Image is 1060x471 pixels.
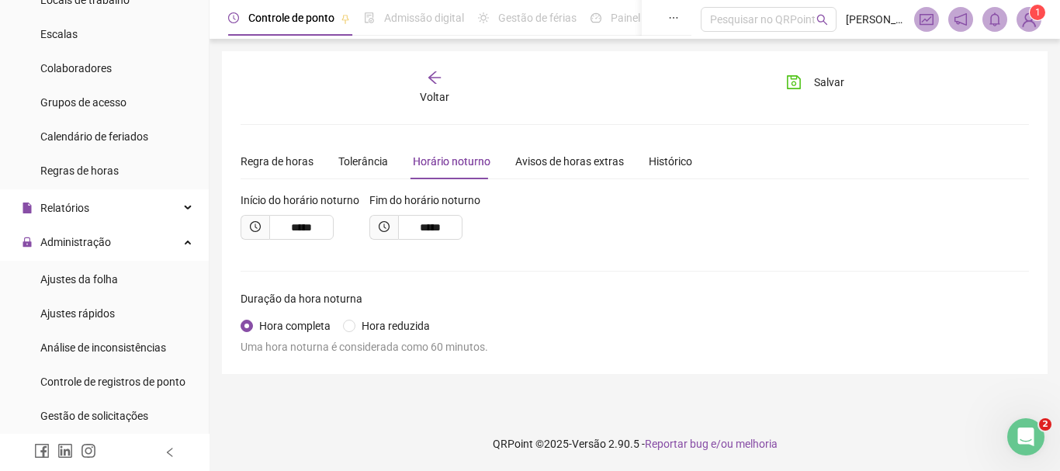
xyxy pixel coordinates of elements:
[228,12,239,23] span: clock-circle
[40,273,118,286] span: Ajustes da folha
[591,12,601,23] span: dashboard
[1039,418,1051,431] span: 2
[954,12,968,26] span: notification
[40,165,119,177] span: Regras de horas
[241,290,372,307] label: Duração da hora noturna
[379,221,390,232] span: clock-circle
[364,12,375,23] span: file-done
[413,153,490,170] div: Horário noturno
[427,70,442,85] span: arrow-left
[22,203,33,213] span: file
[165,447,175,458] span: left
[40,307,115,320] span: Ajustes rápidos
[40,130,148,143] span: Calendário de feriados
[40,376,185,388] span: Controle de registros de ponto
[250,221,261,232] span: clock-circle
[341,14,350,23] span: pushpin
[478,12,489,23] span: sun
[241,153,313,170] div: Regra de horas
[1017,8,1041,31] img: 79746
[611,12,671,24] span: Painel do DP
[40,236,111,248] span: Administração
[786,74,802,90] span: save
[40,410,148,422] span: Gestão de solicitações
[774,70,856,95] button: Salvar
[81,443,96,459] span: instagram
[22,237,33,248] span: lock
[420,91,449,103] span: Voltar
[338,153,388,170] div: Tolerância
[57,443,73,459] span: linkedin
[248,12,334,24] span: Controle de ponto
[1035,7,1041,18] span: 1
[40,202,89,214] span: Relatórios
[40,96,126,109] span: Grupos de acesso
[1007,418,1044,455] iframe: Intercom live chat
[384,12,464,24] span: Admissão digital
[649,153,692,170] div: Histórico
[355,317,436,334] span: Hora reduzida
[369,192,490,209] label: Fim do horário noturno
[40,341,166,354] span: Análise de inconsistências
[253,317,337,334] span: Hora completa
[668,12,679,23] span: ellipsis
[210,417,1060,471] footer: QRPoint © 2025 - 2.90.5 -
[1030,5,1045,20] sup: Atualize o seu contato no menu Meus Dados
[645,438,778,450] span: Reportar bug e/ou melhoria
[814,74,844,91] span: Salvar
[816,14,828,26] span: search
[515,153,624,170] div: Avisos de horas extras
[572,438,606,450] span: Versão
[40,28,78,40] span: Escalas
[241,338,488,355] div: Uma hora noturna é considerada como 60 minutos.
[241,192,369,209] label: Início do horário noturno
[34,443,50,459] span: facebook
[920,12,934,26] span: fund
[40,62,112,74] span: Colaboradores
[846,11,905,28] span: [PERSON_NAME] - CS
[988,12,1002,26] span: bell
[498,12,577,24] span: Gestão de férias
